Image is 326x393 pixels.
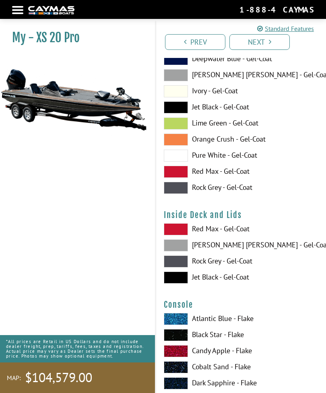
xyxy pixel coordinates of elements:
label: [PERSON_NAME] [PERSON_NAME] - Gel-Coat [164,69,318,81]
a: Standard Features [257,24,314,33]
img: white-logo-c9c8dbefe5ff5ceceb0f0178aa75bf4bb51f6bca0971e226c86eb53dfe498488.png [28,6,74,14]
label: Atlantic Blue - Flake [164,313,318,325]
ul: Pagination [163,33,326,50]
a: Prev [165,34,225,50]
label: Ivory - Gel-Coat [164,85,318,97]
label: Dark Sapphire - Flake [164,377,318,389]
label: Rock Grey - Gel-Coat [164,255,318,267]
label: Candy Apple - Flake [164,345,318,357]
label: Jet Black - Gel-Coat [164,101,318,113]
h4: Console [164,300,318,310]
label: Red Max - Gel-Coat [164,223,318,235]
label: [PERSON_NAME] [PERSON_NAME] - Gel-Coat [164,239,318,251]
span: $104,579.00 [25,369,92,386]
label: Rock Grey - Gel-Coat [164,182,318,194]
a: Next [229,34,290,50]
div: 1-888-4CAYMAS [239,4,314,15]
span: MAP: [7,374,21,382]
label: Orange Crush - Gel-Coat [164,134,318,146]
label: Deepwater Blue - Gel-Coat [164,53,318,65]
h1: My - XS 20 Pro [12,30,135,45]
label: Red Max - Gel-Coat [164,166,318,178]
label: Cobalt Sand - Flake [164,361,318,373]
p: *All prices are Retail in US Dollars and do not include dealer freight, prep, tariffs, fees, taxe... [6,335,149,362]
label: Lime Green - Gel-Coat [164,117,318,130]
label: Jet Black - Gel-Coat [164,272,318,284]
h4: Inside Deck and Lids [164,210,318,220]
label: Black Star - Flake [164,329,318,341]
label: Pure White - Gel-Coat [164,150,318,162]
